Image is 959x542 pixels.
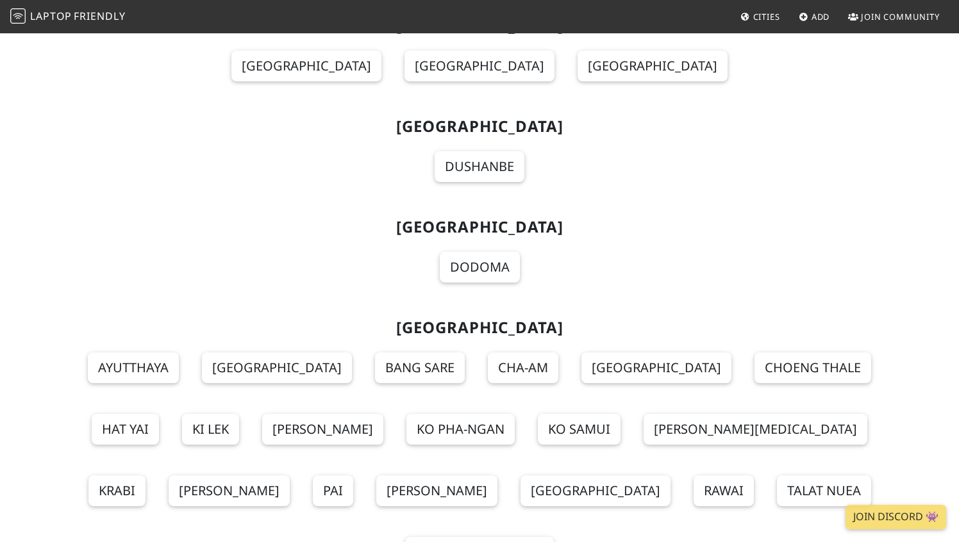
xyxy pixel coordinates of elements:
a: [PERSON_NAME][MEDICAL_DATA] [644,414,867,445]
span: Add [812,11,830,22]
a: Add [794,5,835,28]
a: [PERSON_NAME] [262,414,383,445]
a: Join Community [843,5,945,28]
img: LaptopFriendly [10,8,26,24]
a: Ayutthaya [88,352,179,383]
a: [GEOGRAPHIC_DATA] [521,475,671,506]
a: Cha-am [488,352,558,383]
a: Krabi [88,475,146,506]
a: Cities [735,5,785,28]
span: Laptop [30,9,72,23]
a: Ko Samui [538,414,621,445]
a: [GEOGRAPHIC_DATA] [404,51,555,81]
span: Cities [753,11,780,22]
a: Dodoma [440,252,520,283]
a: Pai [313,475,353,506]
h2: [GEOGRAPHIC_DATA] [64,218,895,236]
a: Ko Pha-Ngan [406,414,515,445]
a: [PERSON_NAME] [376,475,497,506]
a: [GEOGRAPHIC_DATA] [578,51,728,81]
a: [GEOGRAPHIC_DATA] [231,51,381,81]
a: Choeng Thale [755,352,871,383]
a: [GEOGRAPHIC_DATA] [202,352,352,383]
h2: [GEOGRAPHIC_DATA] [64,117,895,136]
a: Ki Lek [182,414,239,445]
a: Hat Yai [92,414,159,445]
a: Dushanbe [435,151,524,182]
a: LaptopFriendly LaptopFriendly [10,6,126,28]
h2: [GEOGRAPHIC_DATA] [64,318,895,337]
a: Rawai [694,475,754,506]
span: Join Community [861,11,940,22]
a: Bang Sare [375,352,465,383]
a: [GEOGRAPHIC_DATA] [581,352,731,383]
span: Friendly [74,9,125,23]
a: [PERSON_NAME] [169,475,290,506]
